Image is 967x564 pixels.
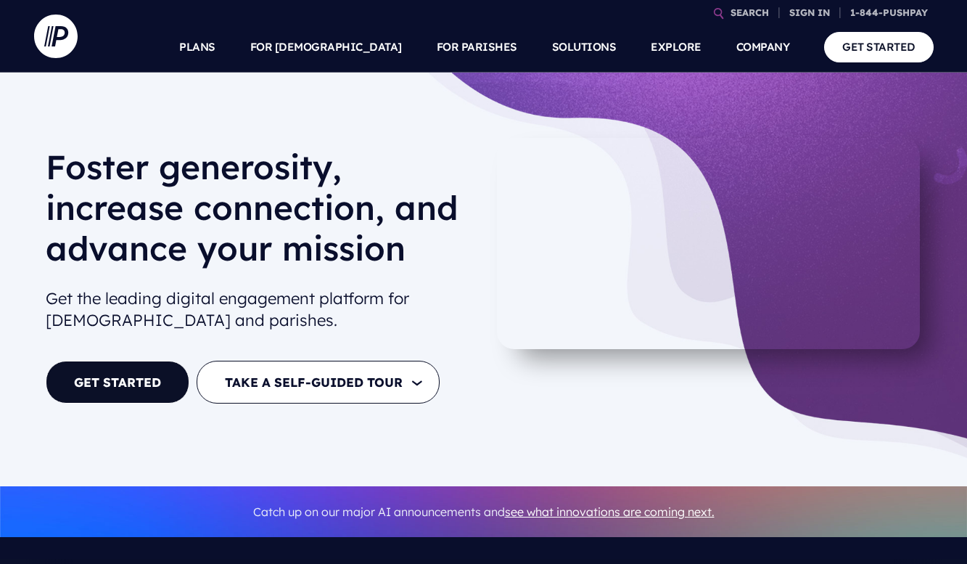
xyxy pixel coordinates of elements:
a: see what innovations are coming next. [505,504,715,519]
a: FOR PARISHES [437,22,517,73]
a: GET STARTED [824,32,934,62]
button: TAKE A SELF-GUIDED TOUR [197,361,440,404]
a: GET STARTED [46,361,189,404]
a: COMPANY [736,22,790,73]
a: SOLUTIONS [552,22,617,73]
p: Catch up on our major AI announcements and [46,496,922,528]
h2: Get the leading digital engagement platform for [DEMOGRAPHIC_DATA] and parishes. [46,282,472,338]
a: FOR [DEMOGRAPHIC_DATA] [250,22,402,73]
a: PLANS [179,22,215,73]
h1: Foster generosity, increase connection, and advance your mission [46,147,472,280]
a: EXPLORE [651,22,701,73]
